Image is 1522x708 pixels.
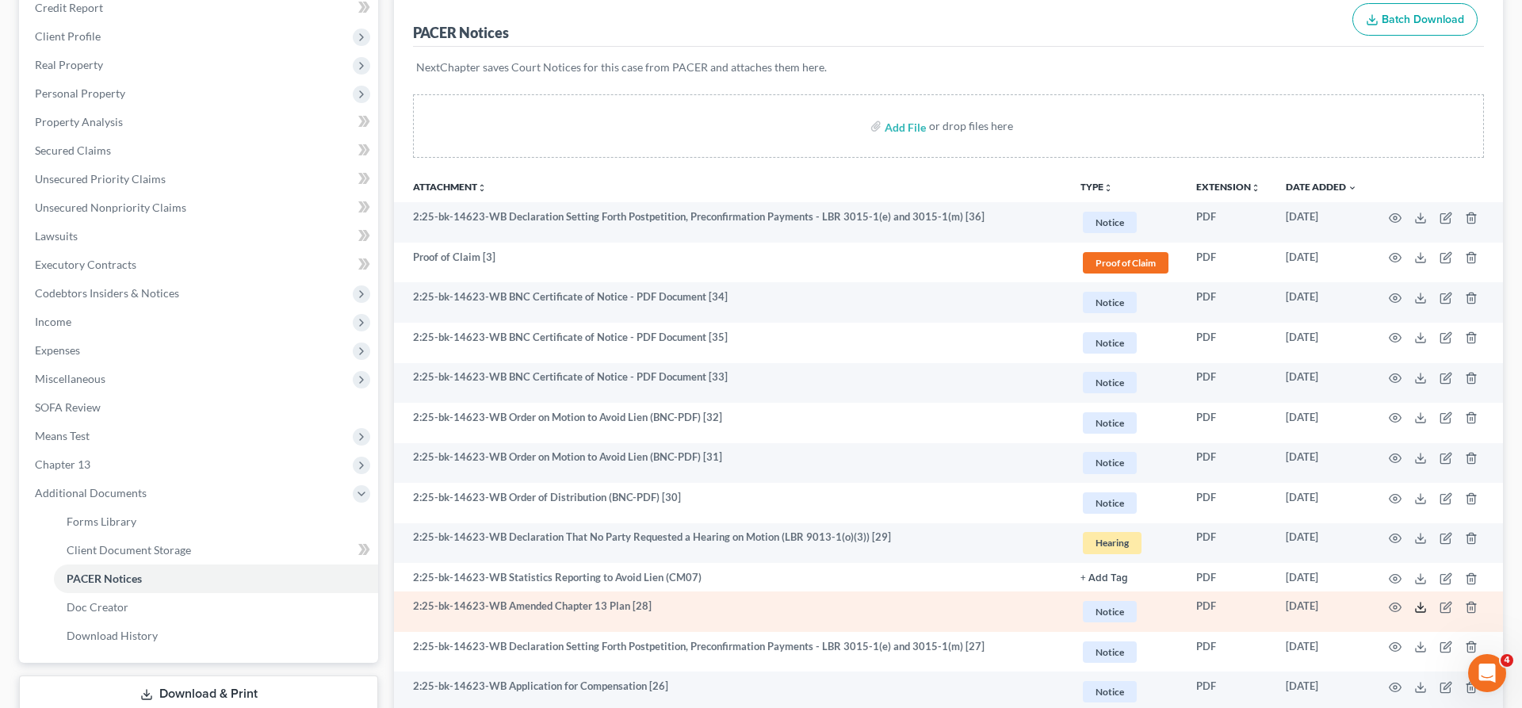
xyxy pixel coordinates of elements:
[22,222,378,251] a: Lawsuits
[394,403,1068,443] td: 2:25-bk-14623-WB Order on Motion to Avoid Lien (BNC-PDF) [32]
[22,393,378,422] a: SOFA Review
[1184,523,1273,564] td: PDF
[1273,591,1370,632] td: [DATE]
[54,593,378,622] a: Doc Creator
[1184,403,1273,443] td: PDF
[1184,483,1273,523] td: PDF
[1083,252,1168,274] span: Proof of Claim
[54,622,378,650] a: Download History
[22,251,378,279] a: Executory Contracts
[1083,532,1141,553] span: Hearing
[1080,573,1128,584] button: + Add Tag
[35,343,80,357] span: Expenses
[394,632,1068,672] td: 2:25-bk-14623-WB Declaration Setting Forth Postpetition, Preconfirmation Payments - LBR 3015-1(e)...
[394,282,1068,323] td: 2:25-bk-14623-WB BNC Certificate of Notice - PDF Document [34]
[35,258,136,271] span: Executory Contracts
[1080,369,1171,396] a: Notice
[929,118,1013,134] div: or drop files here
[67,629,158,642] span: Download History
[1083,681,1137,702] span: Notice
[1251,183,1260,193] i: unfold_more
[1080,639,1171,665] a: Notice
[22,193,378,222] a: Unsecured Nonpriority Claims
[1080,250,1171,276] a: Proof of Claim
[35,115,123,128] span: Property Analysis
[394,443,1068,484] td: 2:25-bk-14623-WB Order on Motion to Avoid Lien (BNC-PDF) [31]
[1083,492,1137,514] span: Notice
[1382,13,1464,26] span: Batch Download
[1080,450,1171,476] a: Notice
[35,229,78,243] span: Lawsuits
[1273,632,1370,672] td: [DATE]
[35,86,125,100] span: Personal Property
[1080,209,1171,235] a: Notice
[1196,181,1260,193] a: Extensionunfold_more
[1083,412,1137,434] span: Notice
[67,600,128,614] span: Doc Creator
[35,315,71,328] span: Income
[1083,212,1137,233] span: Notice
[35,486,147,499] span: Additional Documents
[1273,403,1370,443] td: [DATE]
[22,136,378,165] a: Secured Claims
[1083,452,1137,473] span: Notice
[1080,599,1171,625] a: Notice
[1468,654,1506,692] iframe: Intercom live chat
[67,515,136,528] span: Forms Library
[1184,243,1273,283] td: PDF
[1273,243,1370,283] td: [DATE]
[54,536,378,564] a: Client Document Storage
[35,58,103,71] span: Real Property
[1080,289,1171,316] a: Notice
[1083,292,1137,313] span: Notice
[35,201,186,214] span: Unsecured Nonpriority Claims
[477,183,487,193] i: unfold_more
[1273,483,1370,523] td: [DATE]
[1501,654,1513,667] span: 4
[35,29,101,43] span: Client Profile
[1080,330,1171,356] a: Notice
[394,563,1068,591] td: 2:25-bk-14623-WB Statistics Reporting to Avoid Lien (CM07)
[1184,202,1273,243] td: PDF
[1286,181,1357,193] a: Date Added expand_more
[394,591,1068,632] td: 2:25-bk-14623-WB Amended Chapter 13 Plan [28]
[1273,563,1370,591] td: [DATE]
[67,572,142,585] span: PACER Notices
[1184,443,1273,484] td: PDF
[1083,372,1137,393] span: Notice
[394,483,1068,523] td: 2:25-bk-14623-WB Order of Distribution (BNC-PDF) [30]
[1184,591,1273,632] td: PDF
[1103,183,1113,193] i: unfold_more
[394,243,1068,283] td: Proof of Claim [3]
[394,363,1068,404] td: 2:25-bk-14623-WB BNC Certificate of Notice - PDF Document [33]
[1184,363,1273,404] td: PDF
[1080,490,1171,516] a: Notice
[1184,323,1273,363] td: PDF
[54,507,378,536] a: Forms Library
[35,400,101,414] span: SOFA Review
[1273,523,1370,564] td: [DATE]
[416,59,1481,75] p: NextChapter saves Court Notices for this case from PACER and attaches them here.
[35,286,179,300] span: Codebtors Insiders & Notices
[413,23,509,42] div: PACER Notices
[1184,632,1273,672] td: PDF
[35,429,90,442] span: Means Test
[413,181,487,193] a: Attachmentunfold_more
[1080,410,1171,436] a: Notice
[1083,601,1137,622] span: Notice
[22,108,378,136] a: Property Analysis
[1080,530,1171,556] a: Hearing
[67,543,191,557] span: Client Document Storage
[35,172,166,186] span: Unsecured Priority Claims
[35,457,90,471] span: Chapter 13
[1352,3,1478,36] button: Batch Download
[1184,563,1273,591] td: PDF
[1273,443,1370,484] td: [DATE]
[1348,183,1357,193] i: expand_more
[1273,363,1370,404] td: [DATE]
[1080,679,1171,705] a: Notice
[35,144,111,157] span: Secured Claims
[394,523,1068,564] td: 2:25-bk-14623-WB Declaration That No Party Requested a Hearing on Motion (LBR 9013-1(o)(3)) [29]
[1080,182,1113,193] button: TYPEunfold_more
[35,372,105,385] span: Miscellaneous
